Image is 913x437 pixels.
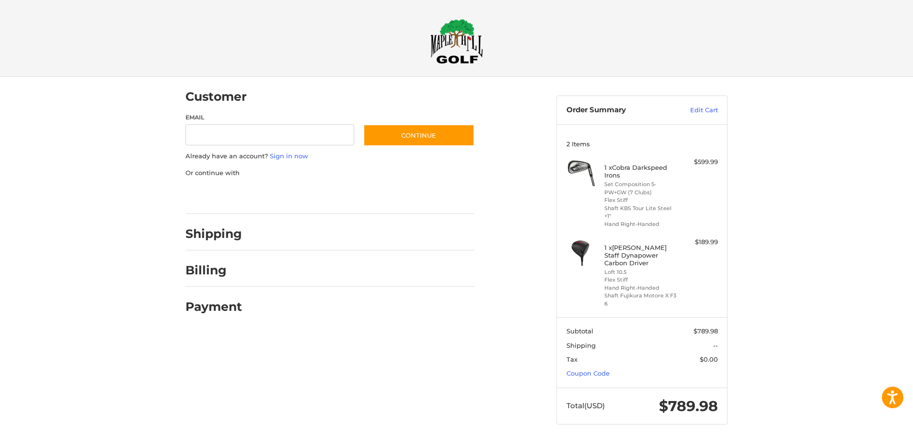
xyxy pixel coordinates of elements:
span: $789.98 [659,397,718,415]
h3: 2 Items [566,140,718,148]
span: Total (USD) [566,401,605,410]
iframe: PayPal-paypal [183,187,254,204]
a: Edit Cart [670,106,718,115]
h2: Billing [185,263,242,278]
a: Coupon Code [566,369,610,377]
p: Or continue with [185,168,474,178]
iframe: Google Customer Reviews [834,411,913,437]
h2: Customer [185,89,247,104]
div: $189.99 [680,237,718,247]
li: Set Composition 5-PW+GW (7 Clubs) [604,180,678,196]
h4: 1 x [PERSON_NAME] Staff Dynapower Carbon Driver [604,244,678,267]
h2: Payment [185,299,242,314]
span: Subtotal [566,327,593,335]
span: Shipping [566,342,596,349]
iframe: PayPal-venmo [345,187,417,204]
span: Tax [566,355,578,363]
li: Hand Right-Handed [604,220,678,228]
h3: Order Summary [566,106,670,115]
li: Shaft KBS Tour Lite Steel +1" [604,204,678,220]
span: $789.98 [693,327,718,335]
h2: Shipping [185,226,242,241]
iframe: PayPal-paylater [264,187,335,204]
button: Continue [363,124,474,146]
li: Flex Stiff [604,276,678,284]
li: Shaft Fujikura Motore X F3 6 [604,292,678,307]
div: $599.99 [680,157,718,167]
a: Sign in now [270,152,308,160]
li: Hand Right-Handed [604,284,678,292]
span: -- [713,342,718,349]
img: Maple Hill Golf [430,19,483,64]
span: $0.00 [700,355,718,363]
li: Loft 10.5 [604,268,678,276]
h4: 1 x Cobra Darkspeed Irons [604,164,678,179]
p: Already have an account? [185,152,474,161]
label: Email [185,113,354,122]
li: Flex Stiff [604,196,678,204]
